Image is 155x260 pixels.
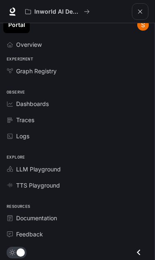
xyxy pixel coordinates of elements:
[3,178,151,193] a: TTS Playground
[3,64,151,78] a: Graph Registry
[3,227,151,241] a: Feedback
[16,181,60,190] span: TTS Playground
[16,214,57,222] span: Documentation
[16,116,34,124] span: Traces
[3,96,151,111] a: Dashboards
[16,132,29,140] span: Logs
[16,40,42,49] span: Overview
[16,99,49,108] span: Dashboards
[3,17,30,33] a: Portal
[21,3,93,20] button: All workspaces
[3,37,151,52] a: Overview
[3,113,151,127] a: Traces
[3,211,151,225] a: Documentation
[137,19,149,31] img: User avatar
[135,17,151,33] button: User avatar
[3,162,151,176] a: LLM Playground
[34,8,81,15] p: Inworld AI Demos
[16,230,43,238] span: Feedback
[132,3,148,20] button: open drawer
[17,248,25,257] span: Dark mode toggle
[3,129,151,143] a: Logs
[16,67,57,75] span: Graph Registry
[16,165,61,173] span: LLM Playground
